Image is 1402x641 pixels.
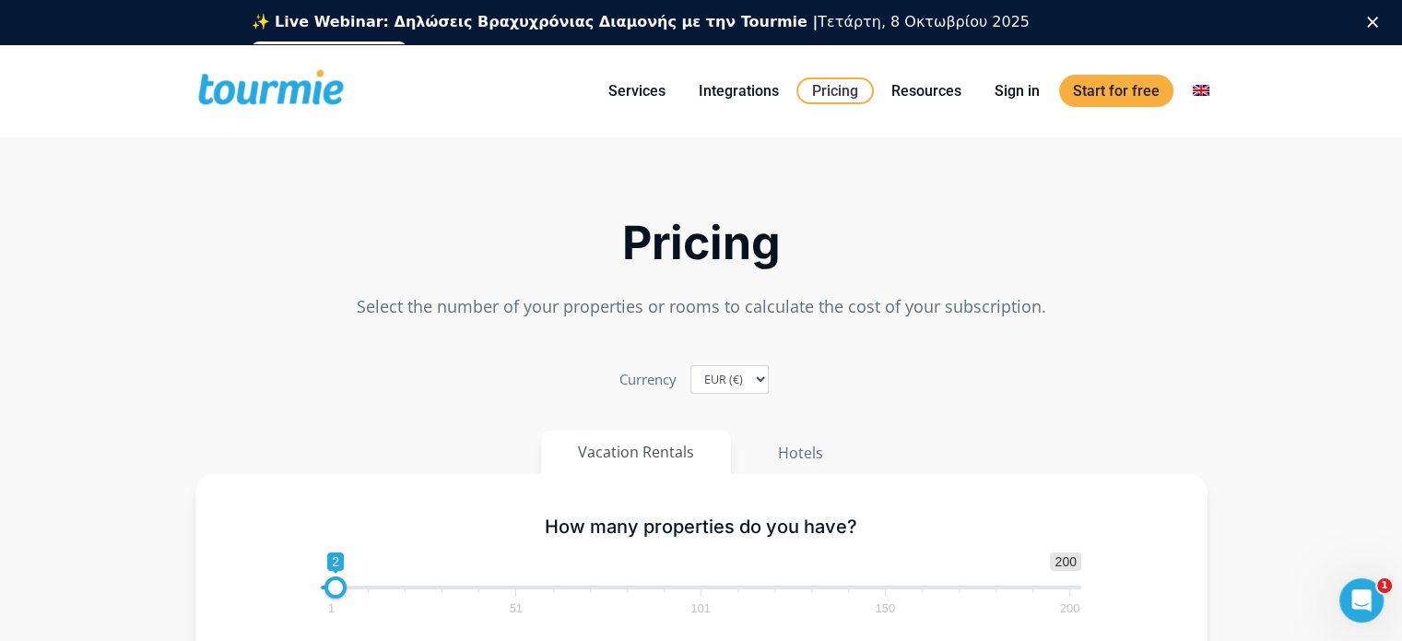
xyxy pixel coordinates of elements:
span: 1 [1377,578,1392,593]
span: 2 [327,552,344,571]
div: Τετάρτη, 8 Οκτωβρίου 2025 [252,13,1030,31]
div: Close [1367,17,1385,28]
a: Resources [878,79,975,102]
label: Currency [619,367,677,392]
span: 200 [1050,552,1080,571]
h5: How many properties do you have? [321,516,1081,539]
a: Services [595,79,679,102]
span: 101 [688,604,713,612]
iframe: Intercom live chat [1339,578,1384,623]
p: Select the number of your properties or rooms to calculate the cost of your subscription. [195,294,1208,319]
button: Vacation Rentals [541,431,731,474]
b: ✨ Live Webinar: Δηλώσεις Βραχυχρόνιας Διαμονής με την Tourmie | [252,13,819,30]
a: Integrations [685,79,793,102]
h2: Pricing [195,221,1208,265]
a: Pricing [796,77,874,104]
span: 1 [325,604,337,612]
span: 51 [507,604,525,612]
a: Start for free [1059,75,1173,107]
span: 150 [872,604,898,612]
button: Hotels [740,431,861,475]
a: Sign in [981,79,1054,102]
a: Εγγραφείτε δωρεάν [252,42,407,64]
span: 200 [1057,604,1083,612]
